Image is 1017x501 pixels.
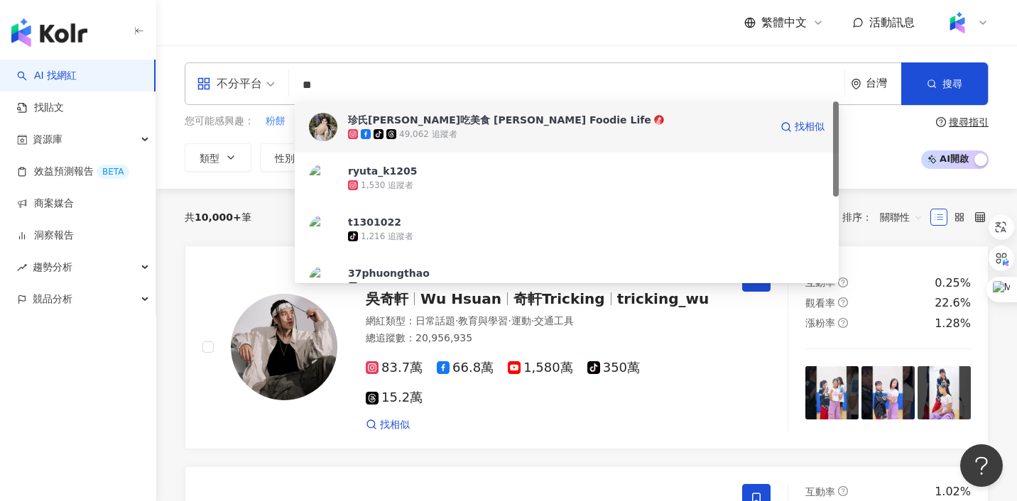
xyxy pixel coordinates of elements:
[936,117,946,127] span: question-circle
[399,128,457,141] div: 49,062 追蹤者
[805,486,835,497] span: 互動率
[348,215,401,229] div: t1301022
[309,113,337,141] img: KOL Avatar
[11,18,87,47] img: logo
[231,294,337,400] img: KOL Avatar
[17,165,129,179] a: 效益預測報告BETA
[869,16,915,29] span: 活動訊息
[197,77,211,91] span: appstore
[805,297,835,309] span: 觀看率
[17,69,77,83] a: searchAI 找網紅
[309,164,337,192] img: KOL Avatar
[944,9,971,36] img: Kolr%20app%20icon%20%281%29.png
[901,62,988,105] button: 搜尋
[17,101,64,115] a: 找貼文
[17,263,27,272] span: rise
[942,78,962,89] span: 搜尋
[366,314,725,329] div: 網紅類型 ：
[380,418,410,432] span: 找相似
[805,366,859,419] img: post-image
[918,366,971,419] img: post-image
[508,315,511,326] span: ·
[534,315,574,326] span: 交通工具
[33,251,72,283] span: 趨勢分析
[348,266,430,280] div: 37phuongthao
[195,211,241,223] span: 10,000+
[17,197,74,211] a: 商案媒合
[348,113,651,127] div: 珍氏[PERSON_NAME]吃美食 [PERSON_NAME] Foodie Life
[33,123,62,155] span: 資源庫
[781,113,825,141] a: 找相似
[838,318,848,328] span: question-circle
[361,180,413,192] div: 1,530 追蹤者
[265,114,286,129] button: 粉餅
[838,297,848,307] span: question-circle
[795,120,825,134] span: 找相似
[366,418,410,432] a: 找相似
[185,114,254,128] span: 您可能感興趣：
[17,229,74,243] a: 洞察報告
[366,331,725,346] div: 總追蹤數 ： 20,956,935
[935,295,971,311] div: 22.6%
[842,206,930,229] div: 排序：
[838,277,848,287] span: question-circle
[455,315,458,326] span: ·
[348,164,417,178] div: ryuta_k1205
[508,360,573,375] span: 1,580萬
[361,231,413,243] div: 1,216 追蹤者
[185,211,251,223] div: 共 筆
[437,360,494,375] span: 66.8萬
[185,246,989,450] a: KOL Avatar吳奇軒Wu Hsuan奇軒Trickingtricking_wu網紅類型：日常話題·教育與學習·運動·交通工具總追蹤數：20,956,93583.7萬66.8萬1,580萬3...
[511,315,531,326] span: 運動
[531,315,534,326] span: ·
[366,290,408,307] span: 吳奇軒
[805,317,835,329] span: 漲粉率
[960,444,1003,487] iframe: Help Scout Beacon - Open
[880,206,923,229] span: 關聯性
[361,282,413,294] div: 2,091 追蹤者
[761,15,807,31] span: 繁體中文
[420,290,501,307] span: Wu Hsuan
[838,486,848,496] span: question-circle
[949,116,989,128] div: 搜尋指引
[587,360,640,375] span: 350萬
[935,316,971,331] div: 1.28%
[617,290,709,307] span: tricking_wu
[266,114,285,128] span: 粉餅
[366,390,423,405] span: 15.2萬
[366,360,423,375] span: 83.7萬
[200,153,219,164] span: 類型
[197,72,262,95] div: 不分平台
[866,77,901,89] div: 台灣
[861,366,915,419] img: post-image
[851,79,861,89] span: environment
[415,315,455,326] span: 日常話題
[935,484,971,500] div: 1.02%
[309,215,337,243] img: KOL Avatar
[33,283,72,315] span: 競品分析
[260,143,327,172] button: 性別
[275,153,295,164] span: 性別
[513,290,605,307] span: 奇軒Tricking
[309,266,337,294] img: KOL Avatar
[458,315,508,326] span: 教育與學習
[185,143,251,172] button: 類型
[935,275,971,291] div: 0.25%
